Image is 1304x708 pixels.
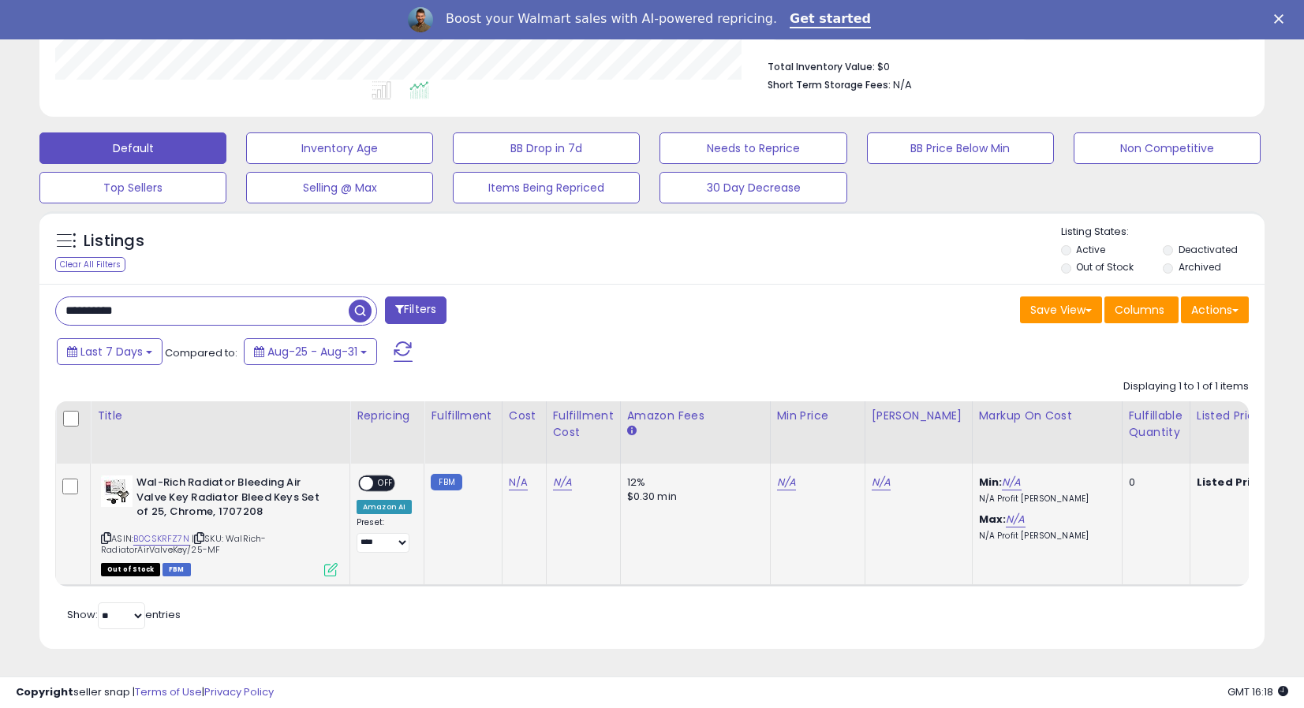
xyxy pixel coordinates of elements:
[768,56,1237,75] li: $0
[1179,260,1221,274] label: Archived
[1129,408,1183,441] div: Fulfillable Quantity
[1076,260,1134,274] label: Out of Stock
[777,408,858,424] div: Min Price
[101,475,338,575] div: ASIN:
[135,684,202,699] a: Terms of Use
[627,408,764,424] div: Amazon Fees
[80,344,143,360] span: Last 7 Days
[357,408,417,424] div: Repricing
[659,172,846,203] button: 30 Day Decrease
[1227,684,1288,699] span: 2025-09-12 16:18 GMT
[246,172,433,203] button: Selling @ Max
[97,408,343,424] div: Title
[1274,14,1290,24] div: Close
[509,475,528,490] a: N/A
[453,132,640,164] button: BB Drop in 7d
[1123,379,1249,394] div: Displaying 1 to 1 of 1 items
[101,532,266,556] span: | SKU: WalRich-RadiatorAirValveKey/25-MF
[267,344,357,360] span: Aug-25 - Aug-31
[1061,225,1265,240] p: Listing States:
[101,563,160,576] span: All listings that are currently out of stock and unavailable for purchase on Amazon
[16,685,274,700] div: seller snap | |
[1020,296,1102,323] button: Save View
[39,172,226,203] button: Top Sellers
[893,77,912,92] span: N/A
[204,684,274,699] a: Privacy Policy
[67,607,181,622] span: Show: entries
[57,338,163,365] button: Last 7 Days
[627,475,758,490] div: 12%
[431,408,495,424] div: Fulfillment
[84,230,144,252] h5: Listings
[16,684,73,699] strong: Copyright
[1104,296,1179,323] button: Columns
[385,296,446,324] button: Filters
[165,345,237,360] span: Compared to:
[133,532,189,546] a: B0CSKRFZ7N
[972,401,1122,464] th: The percentage added to the cost of goods (COGS) that forms the calculator for Min & Max prices.
[509,408,540,424] div: Cost
[1115,302,1164,318] span: Columns
[163,563,191,576] span: FBM
[408,7,433,32] img: Profile image for Adrian
[55,257,125,272] div: Clear All Filters
[768,78,891,91] b: Short Term Storage Fees:
[979,512,1007,527] b: Max:
[373,477,398,490] span: OFF
[979,494,1110,505] p: N/A Profit [PERSON_NAME]
[357,500,412,514] div: Amazon AI
[357,517,412,553] div: Preset:
[553,475,572,490] a: N/A
[1129,475,1178,490] div: 0
[872,408,966,424] div: [PERSON_NAME]
[1002,475,1021,490] a: N/A
[244,338,377,365] button: Aug-25 - Aug-31
[979,475,1003,490] b: Min:
[1197,475,1269,490] b: Listed Price:
[659,132,846,164] button: Needs to Reprice
[1076,243,1105,256] label: Active
[1181,296,1249,323] button: Actions
[627,424,637,438] small: Amazon Fees.
[246,132,433,164] button: Inventory Age
[453,172,640,203] button: Items Being Repriced
[1074,132,1261,164] button: Non Competitive
[39,132,226,164] button: Default
[136,475,328,524] b: Wal-Rich Radiator Bleeding Air Valve Key Radiator Bleed Keys Set of 25, Chrome, 1707208
[872,475,891,490] a: N/A
[979,531,1110,542] p: N/A Profit [PERSON_NAME]
[1006,512,1025,527] a: N/A
[101,475,133,507] img: 41QfgEfqtKL._SL40_.jpg
[867,132,1054,164] button: BB Price Below Min
[627,490,758,504] div: $0.30 min
[553,408,614,441] div: Fulfillment Cost
[768,60,875,73] b: Total Inventory Value:
[446,11,777,27] div: Boost your Walmart sales with AI-powered repricing.
[431,474,461,490] small: FBM
[979,408,1115,424] div: Markup on Cost
[1179,243,1238,256] label: Deactivated
[777,475,796,490] a: N/A
[790,11,871,28] a: Get started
